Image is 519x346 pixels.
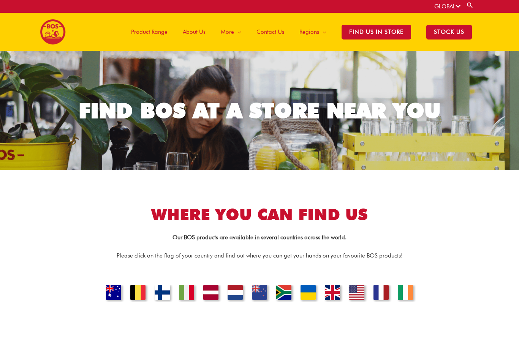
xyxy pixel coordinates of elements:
img: BOS logo finals-200px [40,19,66,45]
p: Please click on the flag of your country and find out where you can get your hands on your favour... [47,251,472,261]
a: UNITED KINGDOM [320,285,345,302]
a: Belgium [126,285,150,302]
a: FRANCE [369,285,393,302]
div: FIND BOS AT A STORE NEAR YOU [79,100,441,121]
a: NETHERLANDS [223,285,247,302]
a: About Us [175,13,213,51]
strong: Our BOS products are available in several countries across the world. [172,234,347,241]
a: More [213,13,249,51]
span: Regions [299,21,319,43]
a: FINLAND [150,285,174,302]
span: Find Us in Store [342,25,411,39]
a: Regions [292,13,334,51]
a: Contact Us [249,13,292,51]
h2: Where you can find us [47,204,472,225]
a: IRELAND [393,285,418,302]
a: LATIVIA [199,285,223,302]
a: Australia [101,285,126,302]
span: Product Range [131,21,168,43]
a: SOUTH AFRICA [272,285,296,302]
a: STOCK US [419,13,479,51]
a: Search button [466,2,474,9]
a: UKRAINE [296,285,320,302]
a: UNITED STATES [345,285,369,302]
a: GLOBAL [434,3,460,10]
span: About Us [183,21,206,43]
span: STOCK US [426,25,472,39]
nav: Site Navigation [118,13,479,51]
a: ITALY [174,285,199,302]
a: Product Range [123,13,175,51]
a: Find Us in Store [334,13,419,51]
span: More [221,21,234,43]
span: Contact Us [256,21,284,43]
a: NEW ZEALAND [247,285,272,302]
